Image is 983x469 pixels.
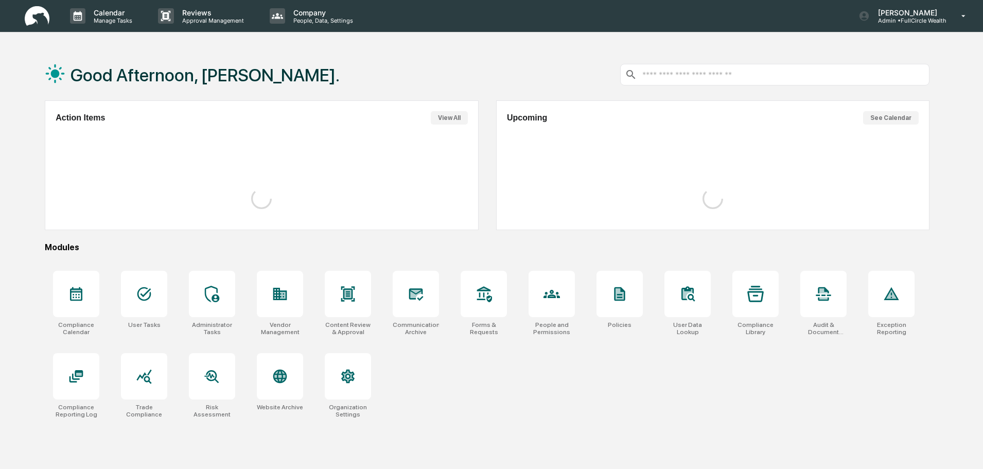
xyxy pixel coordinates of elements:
[189,404,235,418] div: Risk Assessment
[85,8,137,17] p: Calendar
[868,321,915,336] div: Exception Reporting
[45,242,929,252] div: Modules
[608,321,631,328] div: Policies
[285,17,358,24] p: People, Data, Settings
[257,404,303,411] div: Website Archive
[325,404,371,418] div: Organization Settings
[870,17,946,24] p: Admin • FullCircle Wealth
[529,321,575,336] div: People and Permissions
[56,113,105,123] h2: Action Items
[664,321,711,336] div: User Data Lookup
[257,321,303,336] div: Vendor Management
[393,321,439,336] div: Communications Archive
[174,17,249,24] p: Approval Management
[121,404,167,418] div: Trade Compliance
[71,65,340,85] h1: Good Afternoon, [PERSON_NAME].
[285,8,358,17] p: Company
[53,321,99,336] div: Compliance Calendar
[325,321,371,336] div: Content Review & Approval
[732,321,779,336] div: Compliance Library
[870,8,946,17] p: [PERSON_NAME]
[800,321,847,336] div: Audit & Document Logs
[53,404,99,418] div: Compliance Reporting Log
[863,111,919,125] button: See Calendar
[507,113,547,123] h2: Upcoming
[189,321,235,336] div: Administrator Tasks
[431,111,468,125] button: View All
[461,321,507,336] div: Forms & Requests
[174,8,249,17] p: Reviews
[128,321,161,328] div: User Tasks
[25,6,49,26] img: logo
[85,17,137,24] p: Manage Tasks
